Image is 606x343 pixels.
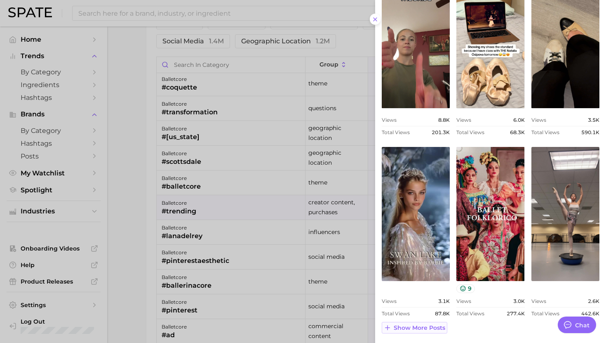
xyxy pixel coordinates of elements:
span: 590.1k [581,129,599,135]
span: Total Views [531,310,559,317]
span: 2.6k [588,298,599,304]
span: 442.6k [581,310,599,317]
span: Views [382,298,397,304]
span: 3.1k [438,298,450,304]
span: 87.8k [435,310,450,317]
button: 9 [456,284,475,293]
span: 8.8k [438,117,450,123]
span: Views [382,117,397,123]
button: Show more posts [382,322,447,334]
span: Total Views [456,310,484,317]
span: Total Views [382,129,410,135]
span: 6.0k [513,117,525,123]
span: Total Views [531,129,559,135]
span: Views [531,117,546,123]
span: 277.4k [507,310,525,317]
span: Total Views [382,310,410,317]
span: Show more posts [394,324,445,331]
span: 3.0k [513,298,525,304]
span: Views [531,298,546,304]
span: Views [456,117,471,123]
span: Total Views [456,129,484,135]
span: 3.5k [588,117,599,123]
span: Views [456,298,471,304]
span: 201.3k [432,129,450,135]
span: 68.3k [510,129,525,135]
